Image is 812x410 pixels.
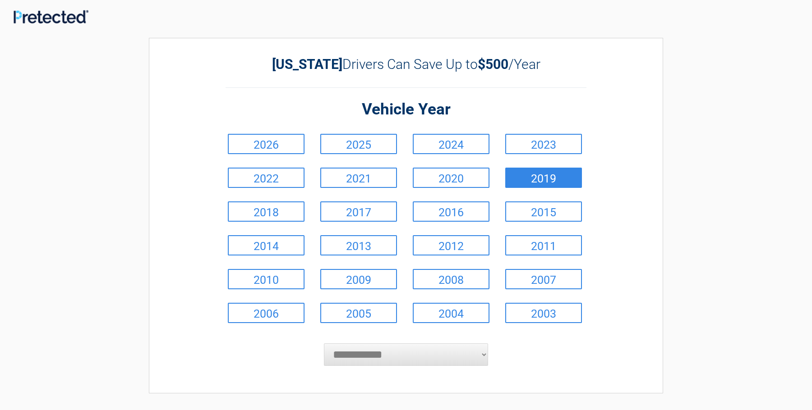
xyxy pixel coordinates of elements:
img: Main Logo [14,10,88,23]
a: 2026 [228,134,304,154]
a: 2004 [413,303,489,323]
a: 2023 [505,134,582,154]
a: 2012 [413,235,489,255]
a: 2020 [413,168,489,188]
a: 2010 [228,269,304,289]
a: 2011 [505,235,582,255]
a: 2013 [320,235,397,255]
a: 2019 [505,168,582,188]
h2: Drivers Can Save Up to /Year [226,56,586,72]
a: 2007 [505,269,582,289]
a: 2025 [320,134,397,154]
b: [US_STATE] [272,56,342,72]
b: $500 [478,56,508,72]
a: 2017 [320,201,397,222]
a: 2005 [320,303,397,323]
a: 2003 [505,303,582,323]
a: 2024 [413,134,489,154]
a: 2015 [505,201,582,222]
h2: Vehicle Year [226,99,586,120]
a: 2009 [320,269,397,289]
a: 2016 [413,201,489,222]
a: 2014 [228,235,304,255]
a: 2008 [413,269,489,289]
a: 2022 [228,168,304,188]
a: 2006 [228,303,304,323]
a: 2018 [228,201,304,222]
a: 2021 [320,168,397,188]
